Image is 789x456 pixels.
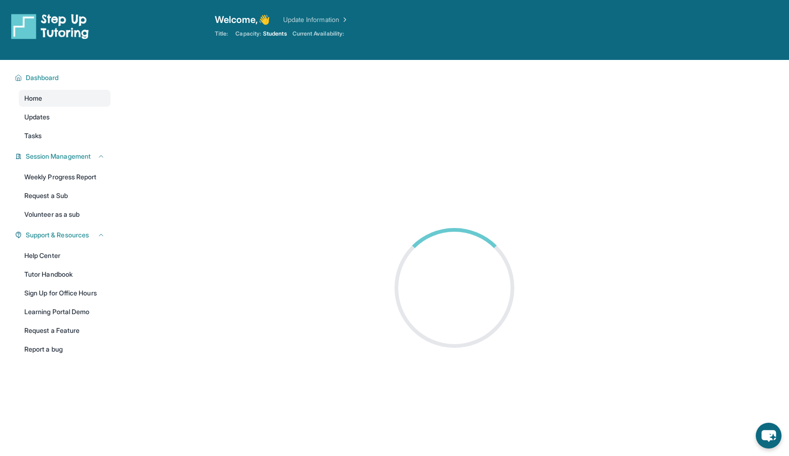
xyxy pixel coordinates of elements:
button: Dashboard [22,73,105,82]
a: Learning Portal Demo [19,303,110,320]
button: Session Management [22,152,105,161]
a: Request a Feature [19,322,110,339]
a: Help Center [19,247,110,264]
span: Home [24,94,42,103]
a: Update Information [283,15,349,24]
img: Chevron Right [339,15,349,24]
span: Support & Resources [26,230,89,240]
button: Support & Resources [22,230,105,240]
span: Updates [24,112,50,122]
a: Volunteer as a sub [19,206,110,223]
button: chat-button [756,423,782,449]
a: Tasks [19,127,110,144]
span: Tasks [24,131,42,140]
span: Capacity: [235,30,261,37]
img: logo [11,13,89,39]
a: Weekly Progress Report [19,169,110,185]
a: Request a Sub [19,187,110,204]
span: Welcome, 👋 [215,13,270,26]
a: Updates [19,109,110,125]
span: Students [263,30,287,37]
span: Current Availability: [292,30,344,37]
span: Dashboard [26,73,59,82]
a: Home [19,90,110,107]
span: Session Management [26,152,91,161]
a: Sign Up for Office Hours [19,285,110,302]
a: Report a bug [19,341,110,358]
a: Tutor Handbook [19,266,110,283]
span: Title: [215,30,228,37]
